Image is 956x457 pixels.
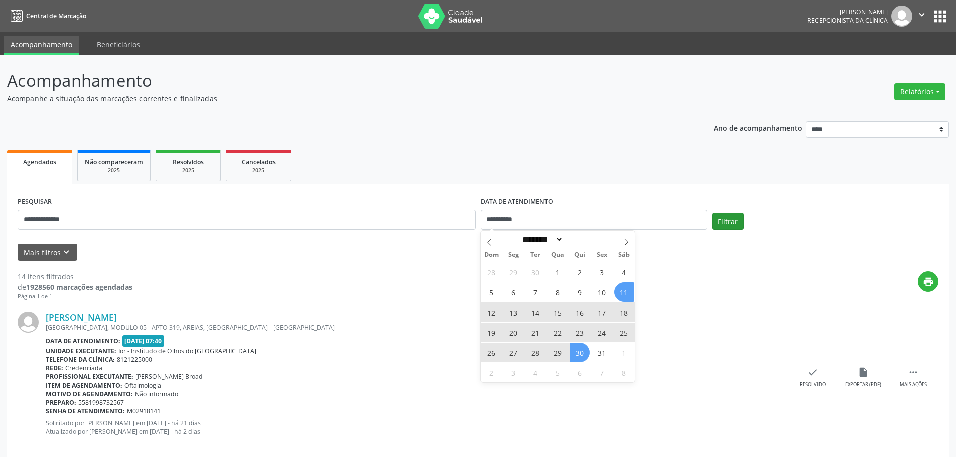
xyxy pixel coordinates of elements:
[46,337,120,345] b: Data de atendimento:
[894,83,945,100] button: Relatórios
[614,282,634,302] span: Outubro 11, 2025
[918,271,938,292] button: print
[570,343,590,362] span: Outubro 30, 2025
[23,158,56,166] span: Agendados
[46,364,63,372] b: Rede:
[570,363,590,382] span: Novembro 6, 2025
[7,93,666,104] p: Acompanhe a situação das marcações correntes e finalizadas
[547,252,569,258] span: Qua
[923,276,934,287] i: print
[807,8,888,16] div: [PERSON_NAME]
[242,158,276,166] span: Cancelados
[78,398,124,407] span: 5581998732567
[519,234,564,245] select: Month
[592,302,612,322] span: Outubro 17, 2025
[845,381,881,388] div: Exportar (PDF)
[614,262,634,282] span: Outubro 4, 2025
[117,355,152,364] span: 8121225000
[85,167,143,174] div: 2025
[7,68,666,93] p: Acompanhamento
[613,252,635,258] span: Sáb
[46,372,133,381] b: Profissional executante:
[122,335,165,347] span: [DATE] 07:40
[526,323,545,342] span: Outubro 21, 2025
[46,381,122,390] b: Item de agendamento:
[592,323,612,342] span: Outubro 24, 2025
[46,398,76,407] b: Preparo:
[46,407,125,415] b: Senha de atendimento:
[807,16,888,25] span: Recepcionista da clínica
[18,292,132,301] div: Página 1 de 1
[591,252,613,258] span: Sex
[481,252,503,258] span: Dom
[526,282,545,302] span: Outubro 7, 2025
[502,252,524,258] span: Seg
[46,312,117,323] a: [PERSON_NAME]
[526,343,545,362] span: Outubro 28, 2025
[504,363,523,382] span: Novembro 3, 2025
[118,347,256,355] span: Ior - Institudo de Olhos do [GEOGRAPHIC_DATA]
[85,158,143,166] span: Não compareceram
[614,343,634,362] span: Novembro 1, 2025
[614,363,634,382] span: Novembro 8, 2025
[46,347,116,355] b: Unidade executante:
[18,244,77,261] button: Mais filtroskeyboard_arrow_down
[548,282,568,302] span: Outubro 8, 2025
[504,262,523,282] span: Setembro 29, 2025
[563,234,596,245] input: Year
[482,323,501,342] span: Outubro 19, 2025
[548,323,568,342] span: Outubro 22, 2025
[504,282,523,302] span: Outubro 6, 2025
[504,302,523,322] span: Outubro 13, 2025
[614,302,634,322] span: Outubro 18, 2025
[592,363,612,382] span: Novembro 7, 2025
[18,194,52,210] label: PESQUISAR
[46,323,788,332] div: [GEOGRAPHIC_DATA], MODULO 05 - APTO 319, AREIAS, [GEOGRAPHIC_DATA] - [GEOGRAPHIC_DATA]
[482,262,501,282] span: Setembro 28, 2025
[858,367,869,378] i: insert_drive_file
[570,262,590,282] span: Outubro 2, 2025
[61,247,72,258] i: keyboard_arrow_down
[570,323,590,342] span: Outubro 23, 2025
[800,381,826,388] div: Resolvido
[26,12,86,20] span: Central de Marcação
[569,252,591,258] span: Qui
[614,323,634,342] span: Outubro 25, 2025
[233,167,284,174] div: 2025
[714,121,802,134] p: Ano de acompanhamento
[548,302,568,322] span: Outubro 15, 2025
[173,158,204,166] span: Resolvidos
[570,282,590,302] span: Outubro 9, 2025
[26,282,132,292] strong: 1928560 marcações agendadas
[548,262,568,282] span: Outubro 1, 2025
[548,363,568,382] span: Novembro 5, 2025
[908,367,919,378] i: 
[548,343,568,362] span: Outubro 29, 2025
[482,282,501,302] span: Outubro 5, 2025
[931,8,949,25] button: apps
[18,282,132,292] div: de
[526,363,545,382] span: Novembro 4, 2025
[570,302,590,322] span: Outubro 16, 2025
[504,343,523,362] span: Outubro 27, 2025
[65,364,102,372] span: Credenciada
[127,407,161,415] span: M02918141
[912,6,931,27] button: 
[482,302,501,322] span: Outubro 12, 2025
[526,262,545,282] span: Setembro 30, 2025
[504,323,523,342] span: Outubro 20, 2025
[524,252,547,258] span: Ter
[900,381,927,388] div: Mais ações
[18,271,132,282] div: 14 itens filtrados
[712,213,744,230] button: Filtrar
[90,36,147,53] a: Beneficiários
[135,372,203,381] span: [PERSON_NAME] Broad
[46,419,788,436] p: Solicitado por [PERSON_NAME] em [DATE] - há 21 dias Atualizado por [PERSON_NAME] em [DATE] - há 2...
[592,343,612,362] span: Outubro 31, 2025
[135,390,178,398] span: Não informado
[481,194,553,210] label: DATA DE ATENDIMENTO
[4,36,79,55] a: Acompanhamento
[46,390,133,398] b: Motivo de agendamento:
[46,355,115,364] b: Telefone da clínica:
[526,302,545,322] span: Outubro 14, 2025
